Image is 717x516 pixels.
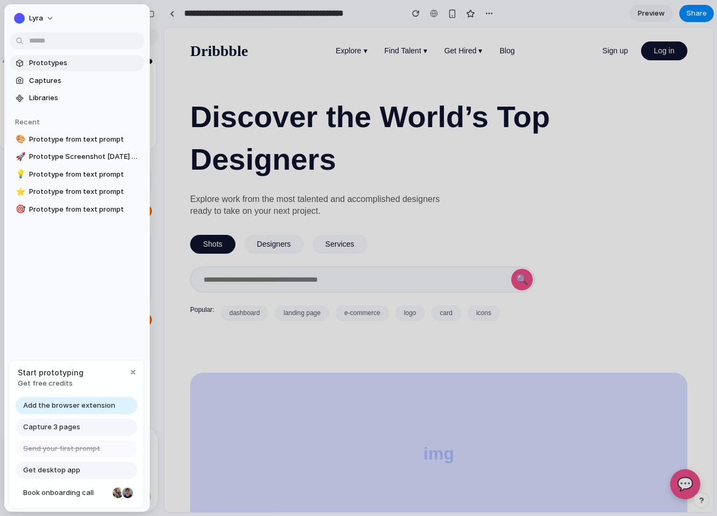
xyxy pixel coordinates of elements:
[14,151,25,162] button: 🚀
[15,117,40,126] span: Recent
[80,207,140,227] div: Designers
[29,151,140,162] span: Prototype Screenshot [DATE] 5.59.18 pm.png
[23,400,115,411] span: Add the browser extension
[16,186,23,198] div: ⭐
[29,169,140,180] span: Prototype from text prompt
[171,278,225,294] span: e-commerce
[303,278,336,294] span: icons
[16,203,23,215] div: 🎯
[10,166,144,183] a: 💡Prototype from text prompt
[26,207,71,227] div: Shots
[121,486,134,499] div: Christian Iacullo
[10,73,144,89] a: Captures
[18,378,83,389] span: Get free credits
[29,58,140,68] span: Prototypes
[10,10,60,27] button: Lyra
[16,397,137,414] a: Add the browser extension
[10,55,144,71] a: Prototypes
[14,204,25,215] button: 🎯
[29,93,140,103] span: Libraries
[29,75,140,86] span: Captures
[477,14,523,33] a: Log in
[23,487,108,498] span: Book onboarding call
[10,184,144,200] a: ⭐Prototype from text prompt
[16,151,23,163] div: 🚀
[148,207,203,227] div: Services
[112,486,124,499] div: Nicole Kubica
[335,18,350,29] a: Blog
[16,462,137,479] a: Get desktop app
[10,90,144,106] a: Libraries
[29,186,140,197] span: Prototype from text prompt
[16,484,137,501] a: Book onboarding call
[438,18,463,29] a: Sign up
[14,134,25,145] button: 🎨
[14,186,25,197] button: ⭐
[506,442,536,472] label: 💬
[10,131,144,148] a: 🎨Prototype from text prompt
[57,278,105,294] span: dashboard
[29,204,140,215] span: Prototype from text prompt
[23,465,80,476] span: Get desktop app
[26,166,284,190] p: Explore work from the most talented and accomplished designers ready to take on your next project.
[23,443,100,454] span: Send your first prompt
[26,13,83,34] div: Dribbble
[171,18,203,29] a: Explore ▾
[29,134,140,145] span: Prototype from text prompt
[220,18,263,29] a: Find Talent ▾
[280,18,318,29] a: Get Hired ▾
[14,169,25,180] button: 💡
[18,367,83,378] span: Start prototyping
[231,278,261,294] span: logo
[267,278,297,294] span: card
[110,278,165,294] span: landing page
[16,168,23,180] div: 💡
[10,149,144,165] a: 🚀Prototype Screenshot [DATE] 5.59.18 pm.png
[16,133,23,145] div: 🎨
[10,201,144,218] a: 🎯Prototype from text prompt
[26,68,523,153] h1: Discover the World’s Top Designers
[26,278,50,294] span: Popular:
[29,13,43,24] span: Lyra
[23,422,80,433] span: Capture 3 pages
